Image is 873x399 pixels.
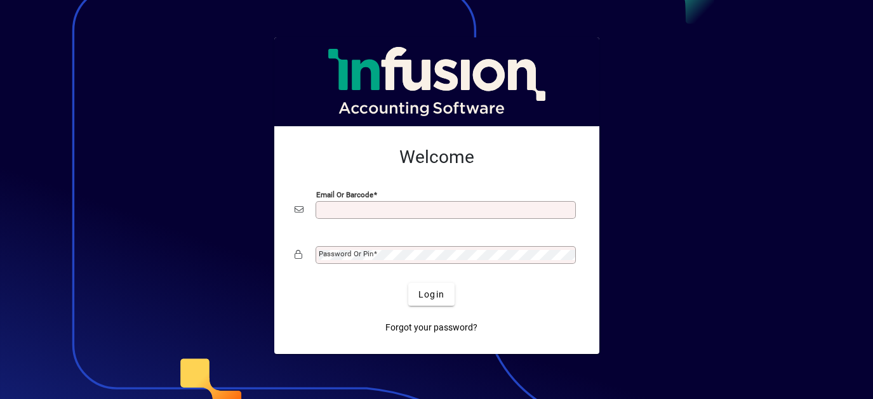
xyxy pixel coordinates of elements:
[408,283,455,306] button: Login
[418,288,444,301] span: Login
[295,147,579,168] h2: Welcome
[316,190,373,199] mat-label: Email or Barcode
[385,321,477,334] span: Forgot your password?
[380,316,483,339] a: Forgot your password?
[319,249,373,258] mat-label: Password or Pin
